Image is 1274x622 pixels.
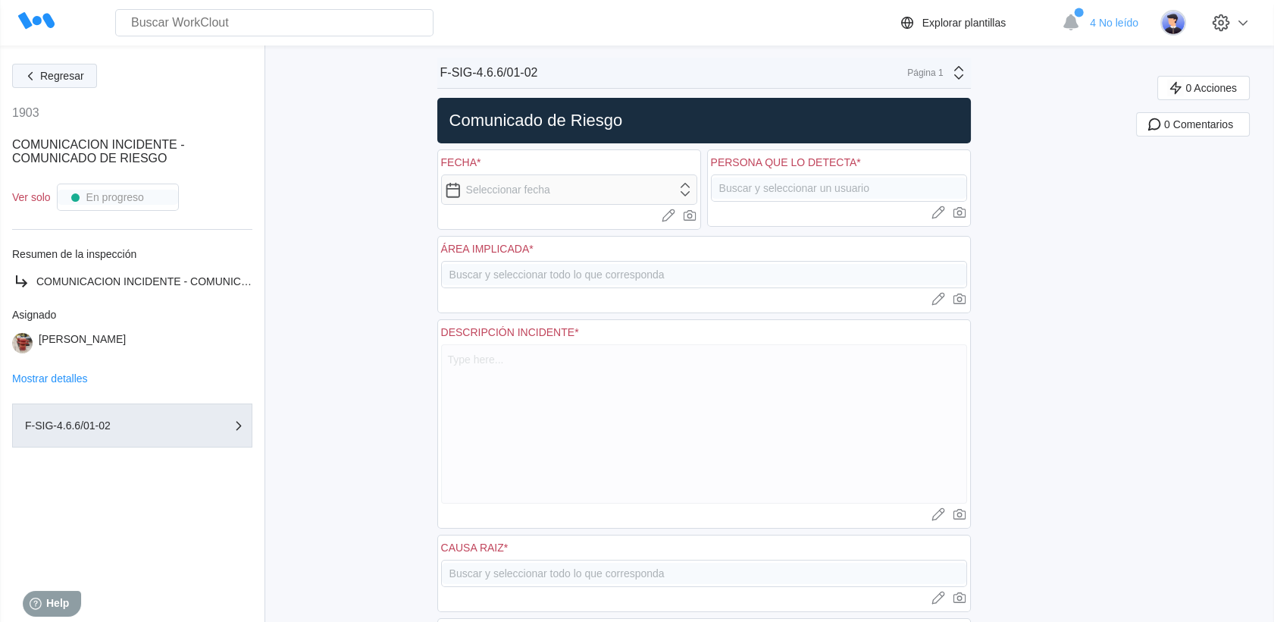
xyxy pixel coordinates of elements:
[441,326,579,338] div: DESCRIPCIÓN INCIDENTE
[12,373,88,384] button: Mostrar detalles
[1185,83,1237,93] span: 0 Acciones
[12,138,185,165] span: COMUNICACION INCIDENTE - COMUNICADO DE RIESGO
[441,174,697,205] input: Seleccionar fecha
[441,156,481,168] div: FECHA
[441,542,509,554] div: CAUSA RAIZ
[12,248,252,260] div: Resumen de la inspección
[12,404,252,448] button: F-SIG-4.6.6/01-02
[12,106,39,120] div: 1903
[1164,119,1233,130] span: 0 Comentarios
[440,66,538,80] div: F-SIG-4.6.6/01-02
[1157,76,1250,100] button: 0 Acciones
[906,68,944,78] div: Página 1
[898,14,1055,32] a: Explorar plantillas
[40,71,84,81] span: Regresar
[115,9,434,36] input: Buscar WorkClout
[1136,112,1250,137] button: 0 Comentarios
[25,420,177,431] div: F-SIG-4.6.6/01-02
[711,156,861,168] div: PERSONA QUE LO DETECTA
[12,191,51,203] div: Ver solo
[12,309,252,321] div: Asignado
[441,243,534,255] div: ÁREA IMPLICADA
[1090,17,1138,29] span: 4 No leído
[1160,10,1186,36] img: user-5.png
[36,275,326,287] span: COMUNICACION INCIDENTE - COMUNICADO DE RIESGO
[443,110,965,131] h2: Comunicado de Riesgo
[12,272,252,291] a: COMUNICACION INCIDENTE - COMUNICADO DE RIESGO
[39,333,126,353] div: [PERSON_NAME]
[12,64,97,88] button: Regresar
[922,17,1006,29] div: Explorar plantillas
[12,333,33,353] img: 1649784479546.jpg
